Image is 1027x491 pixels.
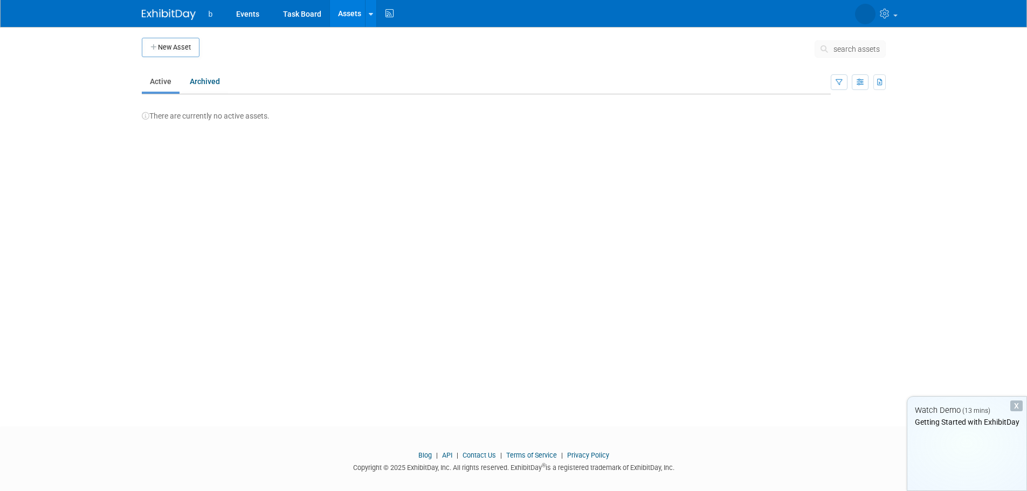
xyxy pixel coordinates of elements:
div: Dismiss [1010,400,1023,411]
div: There are currently no active assets. [142,100,886,121]
img: Kristine Rutkowski [855,4,876,24]
a: Privacy Policy [567,451,609,459]
span: search assets [833,45,880,53]
a: Archived [182,71,228,92]
a: API [442,451,452,459]
span: | [498,451,505,459]
a: Terms of Service [506,451,557,459]
span: | [454,451,461,459]
div: Watch Demo [907,405,1026,416]
span: b [209,10,213,18]
span: | [559,451,566,459]
a: Blog [418,451,432,459]
button: New Asset [142,38,199,57]
a: Active [142,71,180,92]
img: ExhibitDay [142,9,196,20]
span: | [433,451,440,459]
sup: ® [542,462,546,468]
div: Getting Started with ExhibitDay [907,417,1026,427]
a: Contact Us [463,451,496,459]
button: search assets [815,40,886,58]
span: (13 mins) [962,407,990,414]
